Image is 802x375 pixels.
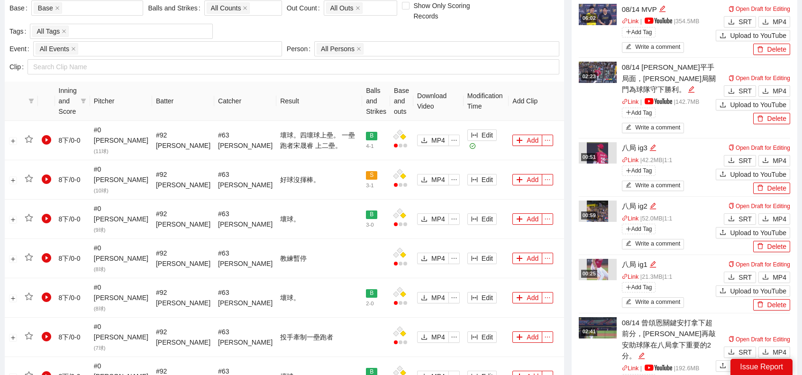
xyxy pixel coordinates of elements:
[449,137,459,144] span: ellipsis
[431,253,445,264] span: MP4
[724,16,756,27] button: downloadSRT
[730,100,786,110] span: Upload to YouTube
[738,347,752,357] span: SRT
[622,273,716,282] p: | 21.3 MB | 1:1
[622,259,716,270] div: 八局 ig1
[622,4,716,15] div: 08/14 MVP
[59,215,81,223] span: 8 下 / 0 - 0
[512,331,542,343] button: plusAdd
[42,135,51,145] span: play-circle
[516,176,523,184] span: plus
[94,266,106,272] span: ( 8 球)
[622,365,639,372] a: linkLink
[449,294,459,301] span: ellipsis
[42,174,51,184] span: play-circle
[38,3,53,13] span: Base
[638,352,645,359] span: edit
[626,226,631,232] span: plus
[757,46,764,54] span: delete
[579,62,617,83] img: 323141a5-3520-41fe-98c5-74be8280b7eb.jpg
[622,157,639,164] a: linkLink
[276,278,362,318] td: 壞球。
[622,98,716,107] p: | | 142.7 MB
[9,137,17,145] button: Expand row
[59,85,77,117] span: Inning and Score
[757,115,764,123] span: delete
[448,331,460,343] button: ellipsis
[321,44,355,54] span: All Persons
[581,270,597,278] div: 00:25
[716,360,790,372] button: uploadUpload to YouTube
[724,85,756,97] button: downloadSRT
[467,331,497,343] button: column-widthEdit
[79,83,88,119] span: filter
[738,214,752,224] span: SRT
[773,86,786,96] span: MP4
[622,297,684,308] button: editWrite a comment
[622,224,656,234] span: Add Tag
[649,202,656,210] span: edit
[753,241,790,252] button: deleteDelete
[9,255,17,263] button: Expand row
[276,160,362,200] td: 好球沒揮棒。
[773,155,786,166] span: MP4
[211,3,241,13] span: All Counts
[649,261,656,268] span: edit
[40,44,69,54] span: All Events
[482,214,493,224] span: Edit
[730,169,786,180] span: Upload to YouTube
[622,142,716,154] div: 八局 ig3
[34,2,62,14] span: Base
[94,244,148,273] span: # 0 [PERSON_NAME]
[542,334,553,340] span: ellipsis
[207,2,250,14] span: All Counts
[287,0,324,16] label: Out Count
[773,347,786,357] span: MP4
[512,213,542,225] button: plusAdd
[758,16,790,27] button: downloadMP4
[516,216,523,223] span: plus
[762,88,769,95] span: download
[622,27,656,37] span: Add Tag
[716,30,790,41] button: uploadUpload to YouTube
[753,44,790,55] button: deleteDelete
[421,137,428,145] span: download
[410,0,490,21] span: Show Only Scoring Records
[587,259,608,280] img: ec848704-4741-4d14-8c27-b98f2e4543b0.jpg
[542,294,553,301] span: ellipsis
[467,174,497,185] button: column-widthEdit
[622,99,639,105] a: linkLink
[622,42,684,53] button: editWrite a comment
[626,29,631,35] span: plus
[42,332,51,341] span: play-circle
[622,201,716,212] div: 八局 ig2
[729,6,734,12] span: copy
[287,41,314,56] label: Person
[753,299,790,311] button: deleteDelete
[729,145,734,150] span: copy
[622,365,628,371] span: link
[59,255,81,262] span: 8 下 / 0 - 0
[728,215,735,223] span: download
[542,255,553,262] span: ellipsis
[622,62,716,95] div: 08/14 [PERSON_NAME]平手局面，[PERSON_NAME]局關門為球隊守下勝利。
[366,143,374,149] span: 4 - 1
[645,98,672,104] img: yt_logo_rgb_light.a676ea31.png
[471,255,478,263] span: column-width
[622,215,639,222] a: linkLink
[720,101,726,109] span: upload
[448,135,460,146] button: ellipsis
[626,110,631,115] span: plus
[55,6,60,10] span: close
[758,155,790,166] button: downloadMP4
[512,135,542,146] button: plusAdd
[757,184,764,192] span: delete
[720,171,726,178] span: upload
[366,183,374,188] span: 3 - 1
[720,362,726,370] span: upload
[688,86,695,93] span: edit
[59,137,81,144] span: 8 下 / 0 - 0
[622,239,684,249] button: editWrite a comment
[728,157,735,165] span: download
[622,215,628,221] span: link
